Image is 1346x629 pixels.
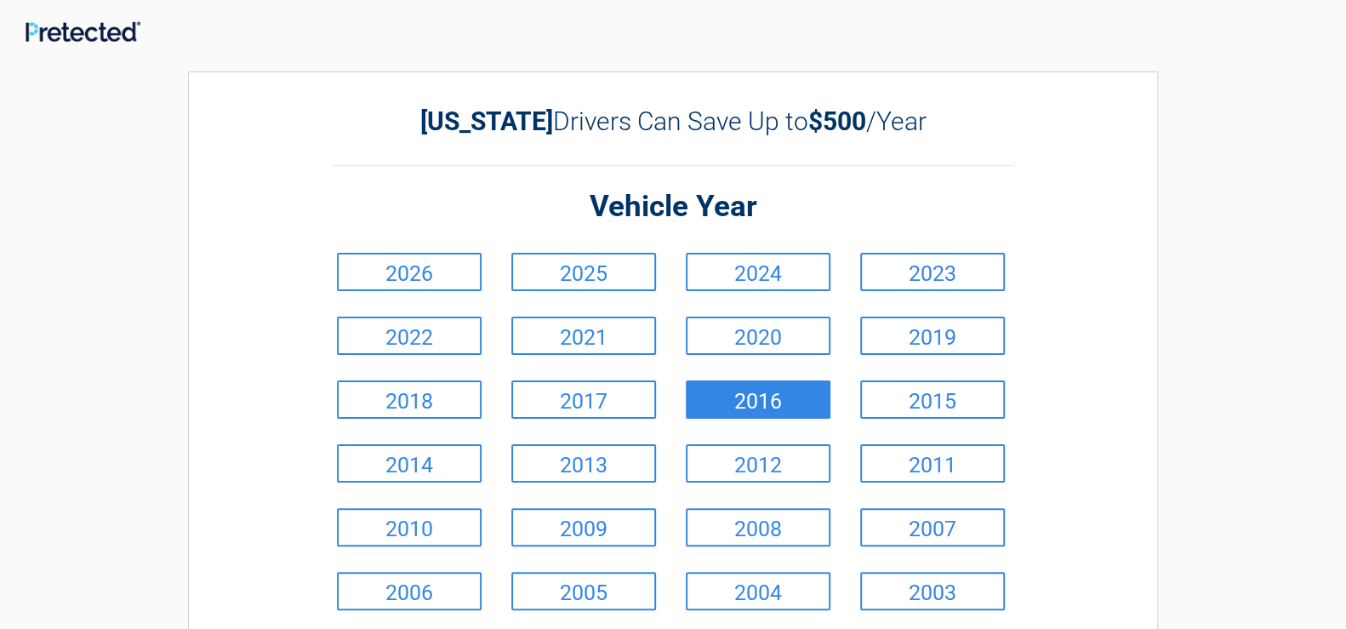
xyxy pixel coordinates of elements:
[337,380,482,419] a: 2018
[860,317,1005,355] a: 2019
[686,572,830,610] a: 2004
[686,253,830,291] a: 2024
[337,253,482,291] a: 2026
[26,21,140,42] img: Main Logo
[686,444,830,483] a: 2012
[337,317,482,355] a: 2022
[333,187,1013,227] h2: Vehicle Year
[333,106,1013,136] h2: Drivers Can Save Up to /Year
[511,508,656,546] a: 2009
[511,253,656,291] a: 2025
[686,508,830,546] a: 2008
[808,106,866,136] b: $500
[511,380,656,419] a: 2017
[511,572,656,610] a: 2005
[511,317,656,355] a: 2021
[860,508,1005,546] a: 2007
[337,508,482,546] a: 2010
[337,444,482,483] a: 2014
[860,572,1005,610] a: 2003
[860,380,1005,419] a: 2015
[860,444,1005,483] a: 2011
[860,253,1005,291] a: 2023
[686,317,830,355] a: 2020
[420,106,553,136] b: [US_STATE]
[337,572,482,610] a: 2006
[511,444,656,483] a: 2013
[686,380,830,419] a: 2016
